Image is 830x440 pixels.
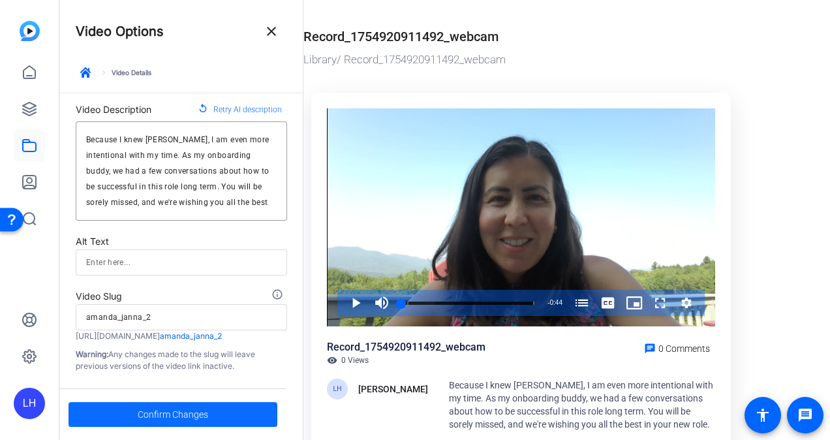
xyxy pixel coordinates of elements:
mat-icon: info_outline [271,289,287,304]
strong: Warning: [76,349,108,359]
a: 0 Comments [639,339,715,355]
button: Mute [369,290,395,316]
span: Because I knew [PERSON_NAME], I am even more intentional with my time. As my onboarding buddy, we... [449,380,713,430]
span: Video Slug [76,291,122,302]
div: / Record_1754920911492_webcam [303,52,739,69]
span: 0 Views [341,355,369,366]
p: Any changes made to the slug will leave previous versions of the video link inactive. [76,349,287,372]
span: 0 Comments [658,343,710,354]
mat-icon: chat [644,343,656,354]
h4: Video Options [76,24,164,39]
div: Alt Text [76,234,287,249]
div: LH [327,379,348,400]
img: blue-gradient.svg [20,21,40,41]
input: Enter here... [86,255,277,270]
span: - [547,299,549,306]
mat-icon: message [797,407,813,423]
div: Video Description [76,102,151,118]
input: Enter here... [86,309,277,325]
button: Fullscreen [647,290,673,316]
div: Volume Level [394,302,395,304]
span: amanda_janna_2 [160,331,222,341]
button: Confirm Changes [69,402,277,427]
mat-icon: visibility [327,355,337,366]
div: Record_1754920911492_webcam [303,27,499,46]
span: Retry AI description [213,101,282,118]
mat-icon: close [264,24,279,39]
div: Record_1754920911492_webcam [327,339,485,355]
div: Video Player [327,108,715,327]
span: [URL][DOMAIN_NAME] [76,331,160,341]
span: 0:44 [550,299,562,306]
button: Retry AI description [192,98,287,121]
div: Progress Bar [401,302,534,305]
button: Captions [595,290,621,316]
mat-icon: replay [198,103,208,116]
button: Play [343,290,369,316]
button: Picture-in-Picture [621,290,647,316]
mat-icon: accessibility [755,407,771,423]
span: Confirm Changes [138,402,208,427]
button: Chapters [569,290,595,316]
div: LH [14,388,45,419]
a: Library [303,53,337,66]
div: [PERSON_NAME] [358,381,428,397]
